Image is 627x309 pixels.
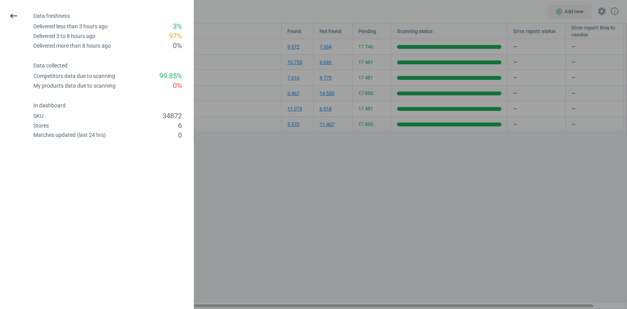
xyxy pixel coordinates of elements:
[33,122,49,129] div: Stores
[33,102,193,109] h4: In dashboard
[33,131,106,139] div: Matches updated (last 24 hrs)
[169,31,182,41] div: 97 %
[33,13,193,19] h4: Data freshness
[33,62,193,69] h4: Data collected
[33,82,116,90] div: My products data due to scanning
[178,131,182,140] div: 0
[173,41,182,51] div: 0 %
[33,33,95,40] div: Delivered 3 to 8 hours ago
[33,112,43,120] div: SKU
[162,111,182,121] div: 34872
[33,23,108,30] div: Delivered less than 3 hours ago
[178,121,182,131] div: 6
[159,71,182,81] div: 99.85 %
[33,73,115,80] div: Competitors data due to scanning
[173,81,182,91] div: 0 %
[5,7,22,25] button: keyboard_backspace
[33,42,111,50] div: Delivered more than 8 hours ago
[173,22,182,31] div: 3 %
[9,11,18,21] i: keyboard_backspace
